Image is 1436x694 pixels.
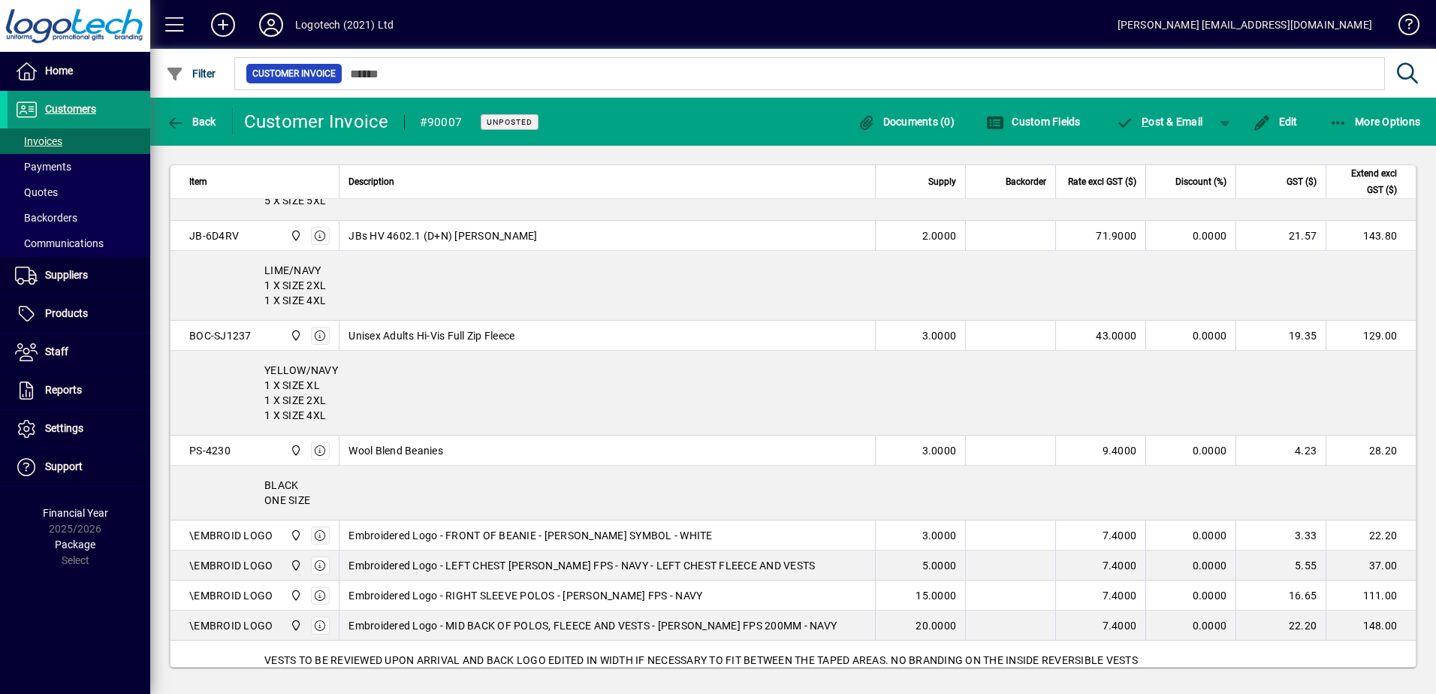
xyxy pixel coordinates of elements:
td: 22.20 [1326,520,1416,551]
div: LIME/NAVY 1 X SIZE 2XL 1 X SIZE 4XL [170,251,1416,320]
td: 22.20 [1235,611,1326,641]
td: 0.0000 [1145,611,1235,641]
td: 129.00 [1326,321,1416,351]
app-page-header-button: Back [150,108,233,135]
span: JBs HV 4602.1 (D+N) [PERSON_NAME] [348,228,537,243]
td: 0.0000 [1145,581,1235,611]
a: Backorders [8,205,150,231]
span: More Options [1329,116,1421,128]
span: Central [286,587,303,604]
a: Communications [8,231,150,256]
span: Embroidered Logo - RIGHT SLEEVE POLOS - [PERSON_NAME] FPS - NAVY [348,588,702,603]
button: Edit [1249,108,1302,135]
span: Filter [166,68,216,80]
button: Profile [247,11,295,38]
span: Discount (%) [1175,173,1226,190]
div: 43.0000 [1065,328,1136,343]
span: Embroidered Logo - LEFT CHEST [PERSON_NAME] FPS - NAVY - LEFT CHEST FLEECE AND VESTS [348,558,815,573]
div: YELLOW/NAVY 1 X SIZE XL 1 X SIZE 2XL 1 X SIZE 4XL [170,351,1416,435]
div: \EMBROID LOGO [189,618,273,633]
button: More Options [1326,108,1425,135]
div: BLACK ONE SIZE [170,466,1416,520]
span: Products [45,307,88,319]
span: Wool Blend Beanies [348,443,443,458]
button: Add [199,11,247,38]
span: 3.0000 [922,528,957,543]
span: Backorders [15,212,77,224]
span: Reports [45,384,82,396]
td: 0.0000 [1145,436,1235,466]
div: 7.4000 [1065,618,1136,633]
span: GST ($) [1287,173,1317,190]
td: 0.0000 [1145,321,1235,351]
span: Central [286,327,303,344]
td: 37.00 [1326,551,1416,581]
div: Customer Invoice [244,110,389,134]
a: Knowledge Base [1387,3,1417,52]
td: 111.00 [1326,581,1416,611]
td: 0.0000 [1145,551,1235,581]
a: Invoices [8,128,150,154]
span: Unposted [487,117,532,127]
span: 2.0000 [922,228,957,243]
a: Payments [8,154,150,180]
div: BOC-SJ1237 [189,328,252,343]
div: 9.4000 [1065,443,1136,458]
span: Custom Fields [986,116,1081,128]
span: Customer Invoice [252,66,336,81]
div: 7.4000 [1065,588,1136,603]
span: Communications [15,237,104,249]
td: 21.57 [1235,221,1326,251]
a: Settings [8,410,150,448]
span: Central [286,228,303,244]
span: Back [166,116,216,128]
span: Financial Year [43,507,108,519]
td: 143.80 [1326,221,1416,251]
span: Quotes [15,186,58,198]
span: 15.0000 [916,588,956,603]
div: \EMBROID LOGO [189,588,273,603]
button: Post & Email [1109,108,1211,135]
span: Central [286,442,303,459]
span: Invoices [15,135,62,147]
button: Documents (0) [853,108,958,135]
div: 71.9000 [1065,228,1136,243]
td: 0.0000 [1145,221,1235,251]
span: Supply [928,173,956,190]
td: 28.20 [1326,436,1416,466]
td: 5.55 [1235,551,1326,581]
a: Staff [8,333,150,371]
span: Item [189,173,207,190]
span: Payments [15,161,71,173]
span: 3.0000 [922,328,957,343]
a: Quotes [8,180,150,205]
span: Documents (0) [857,116,955,128]
span: Package [55,539,95,551]
span: Extend excl GST ($) [1335,165,1397,198]
span: ost & Email [1116,116,1203,128]
span: Rate excl GST ($) [1068,173,1136,190]
span: 20.0000 [916,618,956,633]
a: Products [8,295,150,333]
button: Custom Fields [982,108,1085,135]
span: Home [45,65,73,77]
div: 7.4000 [1065,528,1136,543]
span: Description [348,173,394,190]
span: Support [45,460,83,472]
td: 16.65 [1235,581,1326,611]
a: Home [8,53,150,90]
div: 7.4000 [1065,558,1136,573]
span: Suppliers [45,269,88,281]
div: #90007 [420,110,463,134]
div: [PERSON_NAME] [EMAIL_ADDRESS][DOMAIN_NAME] [1118,13,1372,37]
div: \EMBROID LOGO [189,528,273,543]
span: 5.0000 [922,558,957,573]
div: VESTS TO BE REVIEWED UPON ARRIVAL AND BACK LOGO EDITED IN WIDTH IF NECESSARY TO FIT BETWEEN THE T... [170,641,1416,680]
td: 0.0000 [1145,520,1235,551]
span: Embroidered Logo - FRONT OF BEANIE - [PERSON_NAME] SYMBOL - WHITE [348,528,712,543]
span: Customers [45,103,96,115]
span: Settings [45,422,83,434]
span: Central [286,557,303,574]
span: P [1142,116,1148,128]
td: 4.23 [1235,436,1326,466]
